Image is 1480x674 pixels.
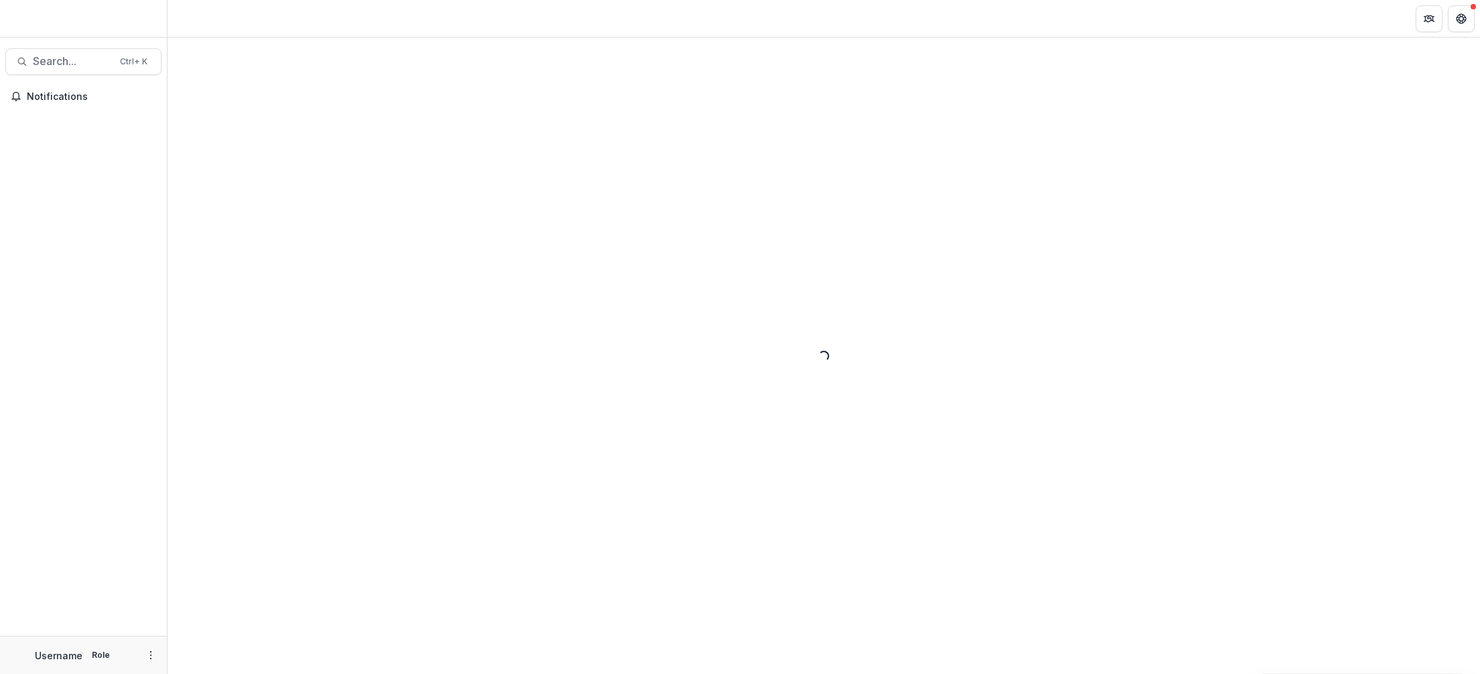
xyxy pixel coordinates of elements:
button: More [143,647,159,663]
p: Username [35,649,82,663]
button: Notifications [5,86,162,107]
span: Notifications [27,91,156,103]
p: Role [88,649,114,661]
button: Get Help [1448,5,1475,32]
div: Ctrl + K [117,54,150,69]
button: Search... [5,48,162,75]
span: Search... [33,55,112,68]
button: Partners [1416,5,1442,32]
